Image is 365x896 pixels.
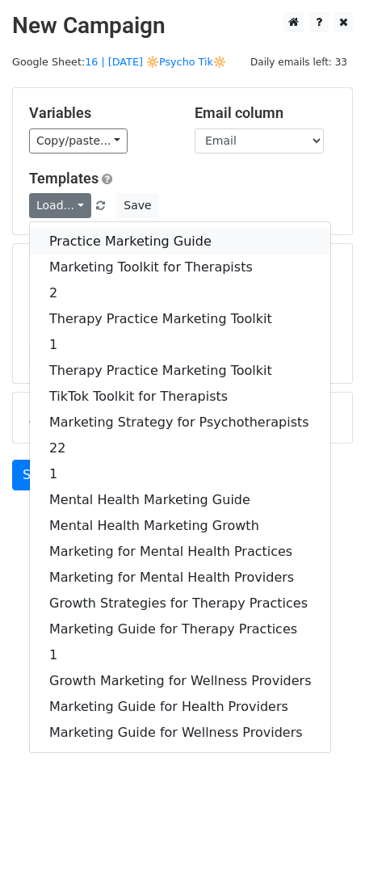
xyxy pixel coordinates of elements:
a: Marketing for Mental Health Providers [30,565,330,591]
a: Marketing for Mental Health Practices [30,539,330,565]
a: Copy/paste... [29,128,128,154]
a: 22 [30,435,330,461]
a: 2 [30,280,330,306]
a: Send [12,460,65,490]
a: 1 [30,642,330,668]
a: Marketing Guide for Therapy Practices [30,616,330,642]
span: Daily emails left: 33 [245,53,353,71]
a: Mental Health Marketing Growth [30,513,330,539]
a: Growth Marketing for Wellness Providers [30,668,330,694]
a: 1 [30,461,330,487]
a: Marketing Strategy for Psychotherapists [30,410,330,435]
a: Marketing Guide for Wellness Providers [30,720,330,746]
a: Daily emails left: 33 [245,56,353,68]
h2: New Campaign [12,12,353,40]
a: Marketing Toolkit for Therapists [30,254,330,280]
a: Templates [29,170,99,187]
button: Save [116,193,158,218]
a: TikTok Toolkit for Therapists [30,384,330,410]
a: Load... [29,193,91,218]
a: Growth Strategies for Therapy Practices [30,591,330,616]
iframe: Chat Widget [284,818,365,896]
small: Google Sheet: [12,56,226,68]
a: Therapy Practice Marketing Toolkit [30,358,330,384]
a: 16 | [DATE] 🔆Psycho Tik🔆 [85,56,226,68]
a: Marketing Guide for Health Providers [30,694,330,720]
a: 1 [30,332,330,358]
h5: Variables [29,104,170,122]
a: Mental Health Marketing Guide [30,487,330,513]
a: Practice Marketing Guide [30,229,330,254]
a: Therapy Practice Marketing Toolkit [30,306,330,332]
h5: Email column [195,104,336,122]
